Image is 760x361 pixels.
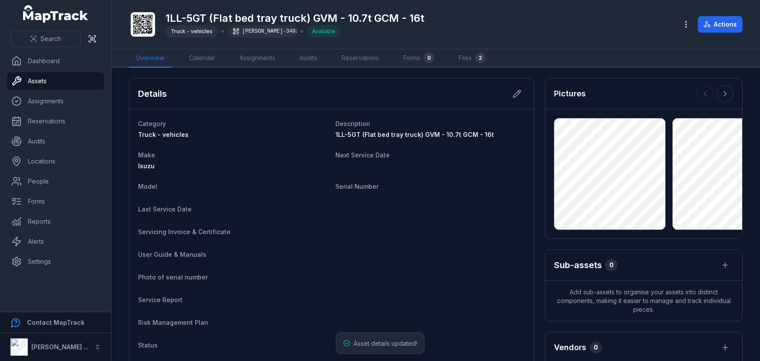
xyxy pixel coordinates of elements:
span: User Guide & Manuals [138,251,206,258]
button: Search [10,31,81,47]
span: Serial Number [335,183,378,190]
div: [PERSON_NAME]-3483 [227,25,297,37]
div: 0 [424,53,434,63]
a: Settings [7,253,104,270]
a: Assignments [233,49,282,68]
h2: Details [138,88,167,100]
a: Audits [293,49,324,68]
div: 0 [590,341,602,354]
div: Available [307,25,341,37]
a: Files2 [452,49,493,68]
span: Model [138,183,157,190]
button: Actions [698,16,743,33]
span: Photo of serial number [138,273,208,281]
a: Dashboard [7,52,104,70]
strong: [PERSON_NAME] Air [31,343,92,351]
a: People [7,173,104,190]
h3: Vendors [554,341,586,354]
span: Make [138,151,155,159]
span: 1LL-5GT (Flat bed tray truck) GVM - 10.7t GCM - 16t [335,131,494,138]
div: 2 [475,53,486,63]
span: Status [138,341,158,349]
span: Next Service Date [335,151,390,159]
a: Locations [7,153,104,170]
a: Assignments [7,92,104,110]
div: 0 [605,259,618,271]
a: Reports [7,213,104,230]
span: Servicing Invoice & Certificate [138,228,230,235]
a: Calendar [182,49,222,68]
span: Last Service Date [138,205,192,213]
span: Search [41,34,61,43]
span: Truck - vehicles [138,131,189,138]
span: Truck - vehicles [171,28,213,34]
span: Category [138,120,166,127]
h2: Sub-assets [554,259,602,271]
span: Add sub-assets to organise your assets into distinct components, making it easier to manage and t... [545,281,742,321]
h3: Pictures [554,88,586,100]
a: Reservations [334,49,386,68]
strong: Contact MapTrack [27,319,84,326]
a: Assets [7,72,104,90]
span: Description [335,120,370,127]
a: Forms0 [396,49,441,68]
a: Reservations [7,112,104,130]
a: Overview [129,49,172,68]
a: Forms [7,193,104,210]
span: Risk Management Plan [138,319,208,326]
a: Audits [7,133,104,150]
span: Service Report [138,296,182,303]
a: Alerts [7,233,104,250]
a: MapTrack [23,5,88,23]
span: Isuzu [138,162,155,170]
span: Asset details updated! [354,340,417,347]
h1: 1LL-5GT (Flat bed tray truck) GVM - 10.7t GCM - 16t [166,11,424,25]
